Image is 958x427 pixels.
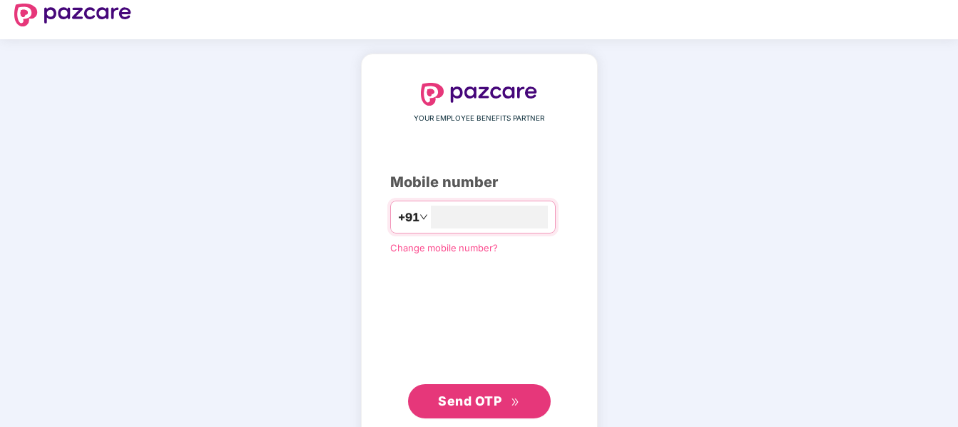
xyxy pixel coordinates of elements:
[419,213,428,221] span: down
[398,209,419,226] span: +91
[511,398,520,407] span: double-right
[414,113,544,124] span: YOUR EMPLOYEE BENEFITS PARTNER
[390,242,498,253] a: Change mobile number?
[390,171,569,194] div: Mobile number
[438,393,501,408] span: Send OTP
[421,83,538,106] img: logo
[14,4,131,26] img: logo
[408,384,551,418] button: Send OTPdouble-right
